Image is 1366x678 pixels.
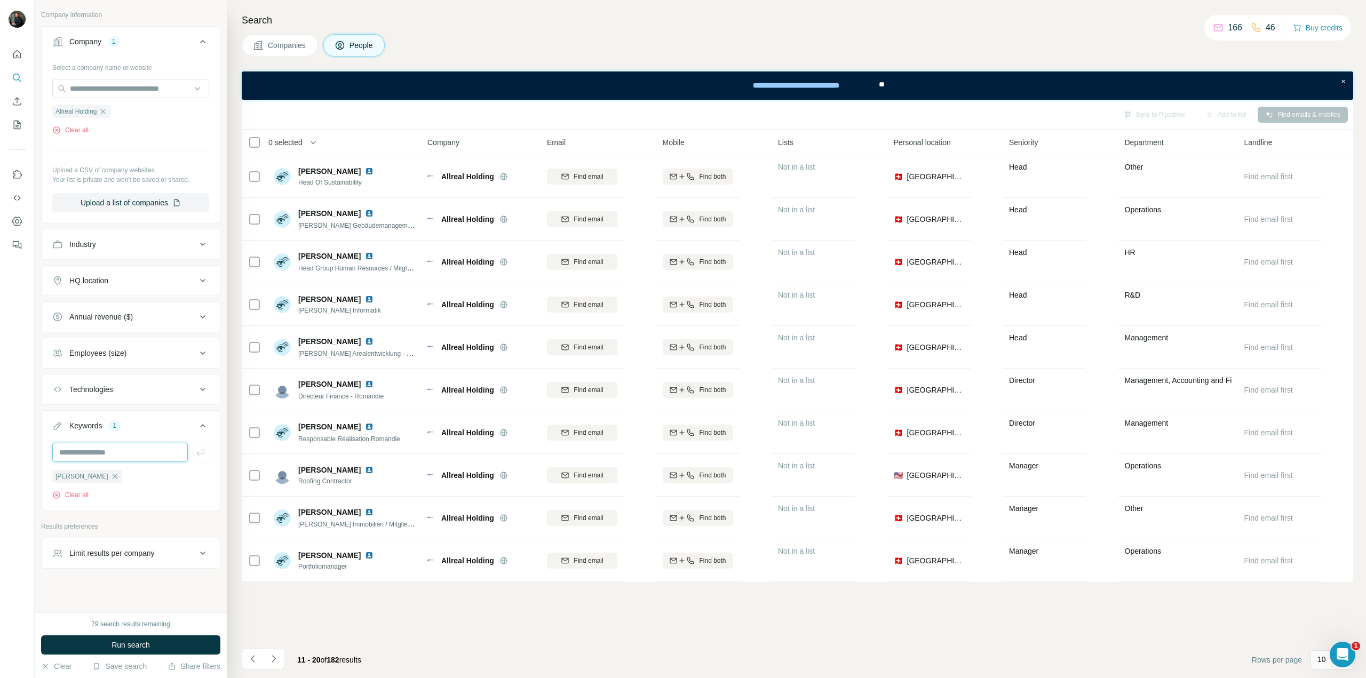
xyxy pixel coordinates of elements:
div: Industry [69,239,96,250]
span: Head [1009,163,1027,171]
button: Find both [663,425,733,441]
span: Find both [699,556,726,565]
span: [PERSON_NAME] [298,465,361,475]
span: [GEOGRAPHIC_DATA] [907,257,964,267]
button: Navigate to next page [263,648,284,669]
span: Head [1009,291,1027,299]
span: Head [1009,205,1027,214]
div: 1 [108,37,120,46]
span: Roofing Contractor [298,476,378,486]
button: My lists [9,115,26,134]
button: Clear [41,661,72,672]
span: Directeur Finance - Romandie [298,393,384,400]
p: Company information [41,10,220,20]
span: Portfoliomanager [298,562,378,571]
button: Buy credits [1293,20,1343,35]
iframe: Banner [242,71,1353,100]
button: Limit results per company [42,540,220,566]
span: Other [1125,504,1143,513]
span: [PERSON_NAME] [298,294,361,305]
img: Avatar [274,211,291,228]
button: Find both [663,254,733,270]
div: 1 [108,421,121,430]
img: Avatar [274,339,291,356]
span: Allreal Holding [441,470,494,481]
span: [PERSON_NAME] Informatik [298,306,381,315]
span: Find email first [1244,471,1293,480]
span: [PERSON_NAME] [55,472,108,481]
span: Not in a list [778,419,815,427]
button: Find email [547,339,617,355]
button: Find email [547,169,617,185]
span: Find both [699,172,726,181]
span: 182 [327,656,339,664]
span: Allreal Holding [441,171,494,182]
span: [GEOGRAPHIC_DATA] [907,342,964,353]
span: Other [1125,163,1143,171]
span: Find both [699,428,726,437]
img: Avatar [274,381,291,398]
button: Find both [663,510,733,526]
span: Find email [574,513,603,523]
span: Find both [699,513,726,523]
span: Not in a list [778,163,815,171]
span: Allreal Holding [441,513,494,523]
span: 🇨🇭 [894,555,903,566]
span: [GEOGRAPHIC_DATA] [907,171,964,182]
span: Find both [699,470,726,480]
span: Director [1009,376,1035,385]
img: Avatar [274,296,291,313]
span: [GEOGRAPHIC_DATA] [907,555,964,566]
img: LinkedIn logo [365,466,374,474]
span: Manager [1009,504,1038,513]
span: Seniority [1009,137,1038,148]
span: 11 - 20 [297,656,321,664]
span: Find both [699,300,726,309]
button: Company1 [42,29,220,59]
span: Find email first [1244,215,1293,224]
span: Find email [574,172,603,181]
span: Not in a list [778,547,815,555]
span: [GEOGRAPHIC_DATA] [907,299,964,310]
img: Logo of Allreal Holding [427,172,436,181]
span: Rows per page [1252,655,1302,665]
span: People [350,40,374,51]
span: Not in a list [778,333,815,342]
img: Avatar [9,11,26,28]
img: LinkedIn logo [365,167,374,176]
span: Operations [1125,547,1161,555]
button: Save search [92,661,147,672]
button: Find both [663,297,733,313]
p: Upload a CSV of company websites. [52,165,209,175]
span: 🇨🇭 [894,171,903,182]
span: 🇨🇭 [894,214,903,225]
span: Find both [699,214,726,224]
span: Not in a list [778,248,815,257]
span: R&D [1125,291,1141,299]
p: Results preferences [41,522,220,531]
img: LinkedIn logo [365,508,374,516]
span: [GEOGRAPHIC_DATA] [907,385,964,395]
span: Not in a list [778,461,815,470]
img: LinkedIn logo [365,337,374,346]
span: Department [1125,137,1164,148]
div: HQ location [69,275,108,286]
span: Find email [574,470,603,480]
button: Find email [547,553,617,569]
button: Find email [547,211,617,227]
span: Email [547,137,566,148]
button: Share filters [168,661,220,672]
span: Operations [1125,461,1161,470]
button: Quick start [9,45,26,64]
span: Allreal Holding [55,107,97,116]
div: Keywords [69,420,102,431]
p: Your list is private and won't be saved or shared. [52,175,209,185]
span: Responsable Réalisation Romandie [298,435,400,443]
img: Logo of Allreal Holding [427,428,436,437]
span: Find email first [1244,172,1293,181]
span: Operations [1125,205,1161,214]
span: 0 selected [268,137,303,148]
span: 🇺🇸 [894,470,903,481]
span: Management [1125,333,1169,342]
